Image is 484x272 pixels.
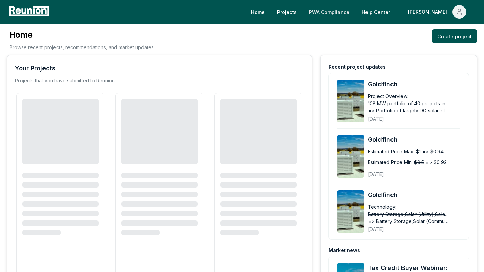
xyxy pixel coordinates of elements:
span: Battery Storage,Solar (Utility),Solar (C&I) [368,210,450,218]
span: => $0.94 [422,148,444,155]
div: Recent project updates [328,64,386,70]
span: => Portfolio of largely DG solar, storage, and solar + storage projects. ITC rate ranges from 30%... [368,107,450,114]
a: Projects [272,5,302,19]
div: Market news [328,247,360,254]
div: Estimated Price Min: [368,159,413,166]
a: Goldfinch [368,190,479,200]
a: Goldfinch [368,135,479,145]
img: Goldfinch [337,80,364,122]
div: Your Projects [15,64,55,73]
a: PWA Compliance [303,5,355,19]
div: Project Overview: [368,93,408,100]
nav: Main [246,5,477,19]
a: Home [246,5,270,19]
div: [DATE] [368,221,479,233]
div: [DATE] [368,110,479,122]
span: $1 [416,148,421,155]
p: Projects that you have submitted to Reunion. [15,77,116,84]
img: Goldfinch [337,190,364,233]
a: Help Center [356,5,396,19]
span: => Battery Storage,Solar (Community),Solar (Utility),Solar (C&I) [368,218,450,225]
button: [PERSON_NAME] [402,5,472,19]
h3: Home [10,29,155,40]
div: [DATE] [368,166,479,178]
a: Goldfinch [368,80,479,89]
img: Goldfinch [337,135,364,178]
div: [PERSON_NAME] [408,5,450,19]
div: Technology: [368,203,396,210]
span: => $0.92 [425,159,447,166]
span: $0.5 [414,159,424,166]
div: Estimated Price Max: [368,148,414,155]
span: 108 MW portfolio of 40 projects including 25 PV BTM PPA projects, 1 PV FTM project, 1 PV+[PERSON_... [368,100,450,107]
a: Create project [432,29,477,43]
p: Browse recent projects, recommendations, and market updates. [10,44,155,51]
